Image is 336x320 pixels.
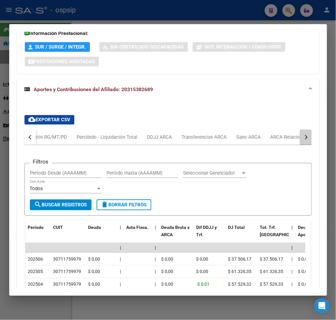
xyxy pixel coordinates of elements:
[292,225,293,230] span: |
[34,201,42,208] mat-icon: search
[155,282,156,287] span: |
[155,269,156,274] span: |
[155,257,156,262] span: |
[182,134,227,141] div: Transferencias ARCA
[161,269,174,274] span: $ 0,00
[25,57,99,66] button: Prestaciones Auditadas
[196,282,210,287] span: -$ 0,01
[161,282,174,287] span: $ 0,00
[228,269,252,274] span: $ 61.326,35
[226,221,257,249] datatable-header-cell: DJ Total
[77,134,138,141] div: Percibido - Liquidación Total
[25,30,312,37] h3: Información Prestacional:
[51,221,86,249] datatable-header-cell: CUIT
[88,282,100,287] span: $ 0,00
[292,257,293,262] span: |
[28,282,43,287] span: 202504
[196,269,209,274] span: $ 0,00
[120,269,121,274] span: |
[153,221,159,249] datatable-header-cell: |
[28,117,71,123] span: Exportar CSV
[86,221,118,249] datatable-header-cell: Deuda
[120,245,121,250] span: |
[30,158,52,165] h3: Filtros
[120,282,121,287] span: |
[88,269,100,274] span: $ 0,00
[101,202,147,208] span: Borrar Filtros
[25,221,51,249] datatable-header-cell: Período
[155,225,156,230] span: |
[228,225,245,230] span: DJ Total
[205,44,282,50] span: Not. Internacion / Censo Hosp.
[194,221,226,249] datatable-header-cell: Dif DDJJ y Trf.
[28,225,44,230] span: Período
[298,269,310,274] span: $ 0,00
[53,256,81,263] div: 30711759979
[260,282,284,287] span: $ 57.529,33
[228,257,252,262] span: $ 37.506,17
[24,115,74,124] button: Exportar CSV
[314,298,330,314] div: Open Intercom Messenger
[88,257,100,262] span: $ 0,00
[296,221,327,249] datatable-header-cell: Deuda Aporte
[289,221,296,249] datatable-header-cell: |
[196,257,209,262] span: $ 0,00
[257,221,289,249] datatable-header-cell: Tot. Trf. Bruto
[88,225,101,230] span: Deuda
[183,170,241,176] span: Seleccionar Gerenciador
[193,42,285,52] button: Not. Internacion / Censo Hosp.
[155,245,156,250] span: |
[161,257,174,262] span: $ 0,00
[120,225,121,230] span: |
[237,134,261,141] div: Sano ARCA
[34,59,95,64] span: Prestaciones Auditadas
[298,225,312,237] span: Deuda Aporte
[30,186,43,191] span: Todos
[111,44,184,50] span: Sin Certificado Discapacidad
[28,116,36,123] mat-icon: cloud_download
[53,281,81,288] div: 30711759979
[30,199,92,210] button: Buscar Registros
[260,257,284,262] span: $ 37.506,17
[228,282,252,287] span: $ 57.529,32
[292,269,293,274] span: |
[99,42,188,52] button: Sin Certificado Discapacidad
[25,42,90,52] button: SUR / SURGE / INTEGR.
[34,202,87,208] span: Buscar Registros
[298,257,310,262] span: $ 0,00
[17,79,319,100] mat-expansion-panel-header: Aportes y Contribuciones del Afiliado: 20315382689
[159,221,194,249] datatable-header-cell: Deuda Bruta x ARCA
[271,134,330,141] div: ARCA Relaciones Laborales
[292,282,293,287] span: |
[53,268,81,275] div: 30711759979
[35,44,86,50] span: SUR / SURGE / INTEGR.
[101,201,109,208] mat-icon: delete
[260,269,284,274] span: $ 61.326,35
[97,199,151,210] button: Borrar Filtros
[124,221,153,249] datatable-header-cell: Acta Fisca.
[161,225,190,237] span: Deuda Bruta x ARCA
[292,245,293,250] span: |
[147,134,172,141] div: DDJJ ARCA
[28,269,43,274] span: 202505
[260,225,303,237] span: Tot. Trf. [GEOGRAPHIC_DATA]
[34,86,153,92] span: Aportes y Contribuciones del Afiliado: 20315382689
[298,282,310,287] span: $ 0,00
[127,225,149,230] span: Acta Fisca.
[196,225,217,237] span: Dif DDJJ y Trf.
[118,221,124,249] datatable-header-cell: |
[120,257,121,262] span: |
[53,225,63,230] span: CUIT
[28,257,43,262] span: 202506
